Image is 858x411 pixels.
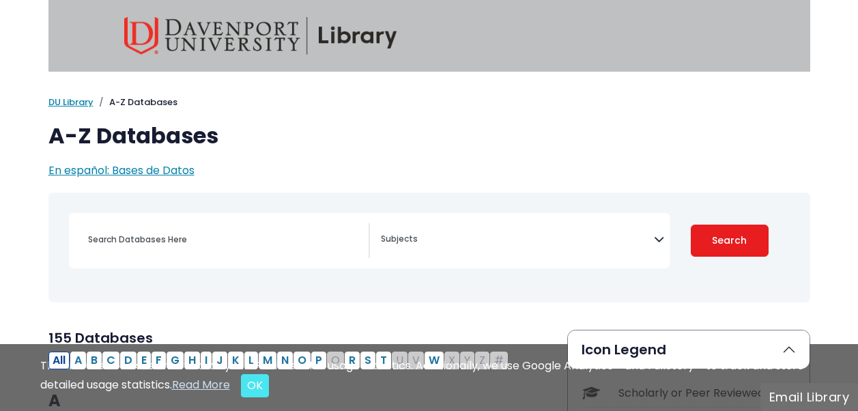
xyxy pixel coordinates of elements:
[40,358,818,397] div: This site uses cookies and records your IP address for usage statistics. Additionally, we use Goo...
[48,96,810,109] nav: breadcrumb
[152,352,166,369] button: Filter Results F
[212,352,227,369] button: Filter Results J
[184,352,200,369] button: Filter Results H
[259,352,276,369] button: Filter Results M
[568,330,810,369] button: Icon Legend
[120,352,137,369] button: Filter Results D
[241,374,269,397] button: Close
[201,352,212,369] button: Filter Results I
[360,352,375,369] button: Filter Results S
[48,162,195,178] a: En español: Bases de Datos
[70,352,86,369] button: Filter Results A
[137,352,151,369] button: Filter Results E
[124,17,397,55] img: Davenport University Library
[167,352,184,369] button: Filter Results G
[425,352,444,369] button: Filter Results W
[172,377,230,393] a: Read More
[80,229,369,249] input: Search database by title or keyword
[228,352,244,369] button: Filter Results K
[48,352,509,367] div: Alpha-list to filter by first letter of database name
[244,352,258,369] button: Filter Results L
[48,352,70,369] button: All
[294,352,311,369] button: Filter Results O
[381,235,654,246] textarea: Search
[376,352,391,369] button: Filter Results T
[48,96,94,109] a: DU Library
[102,352,119,369] button: Filter Results C
[48,123,810,149] h1: A-Z Databases
[277,352,293,369] button: Filter Results N
[691,225,769,257] button: Submit for Search Results
[48,328,153,348] span: 155 Databases
[87,352,102,369] button: Filter Results B
[345,352,360,369] button: Filter Results R
[48,193,810,302] nav: Search filters
[94,96,177,109] li: A-Z Databases
[311,352,326,369] button: Filter Results P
